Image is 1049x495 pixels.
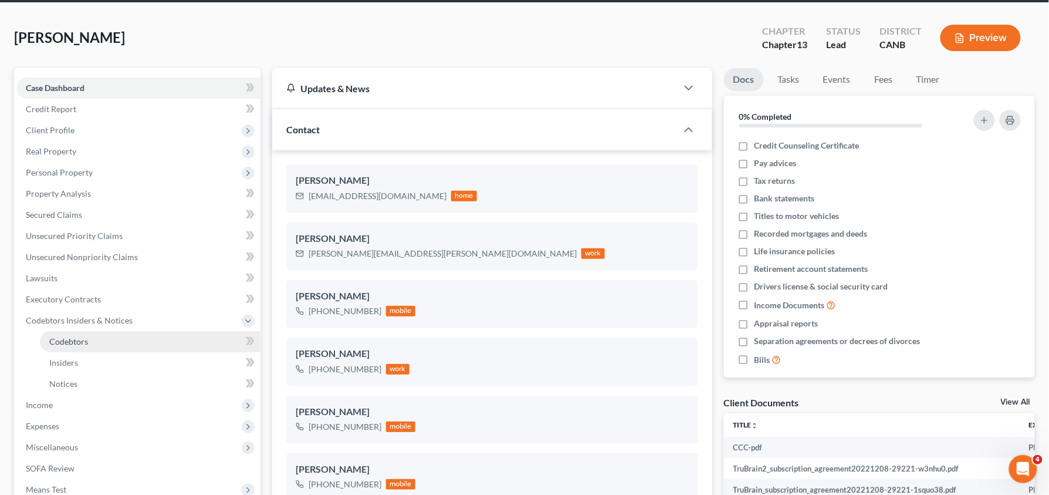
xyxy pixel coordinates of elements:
[309,479,381,490] div: [PHONE_NUMBER]
[1033,455,1043,464] span: 4
[26,273,57,283] span: Lawsuits
[739,112,792,122] strong: 0% Completed
[754,263,868,275] span: Retirement account statements
[286,124,320,135] span: Contact
[879,25,922,38] div: District
[296,347,689,361] div: [PERSON_NAME]
[752,422,759,429] i: unfold_more
[26,252,138,262] span: Unsecured Nonpriority Claims
[40,352,260,373] a: Insiders
[16,247,260,268] a: Unsecured Nonpriority Claims
[296,289,689,304] div: [PERSON_NAME]
[907,68,949,91] a: Timer
[724,437,1020,458] td: CCC-pdf
[797,39,807,50] span: 13
[26,104,76,114] span: Credit Report
[26,146,76,156] span: Real Property
[754,210,840,222] span: Titles to motor vehicles
[754,140,859,151] span: Credit Counseling Certificate
[16,78,260,99] a: Case Dashboard
[14,29,125,46] span: [PERSON_NAME]
[1001,398,1030,406] a: View All
[879,38,922,52] div: CANB
[49,358,78,368] span: Insiders
[940,25,1021,51] button: Preview
[26,167,93,177] span: Personal Property
[286,82,663,95] div: Updates & News
[26,125,75,135] span: Client Profile
[26,83,84,93] span: Case Dashboard
[16,458,260,479] a: SOFA Review
[754,318,818,329] span: Appraisal reports
[826,38,861,52] div: Lead
[26,484,66,494] span: Means Test
[865,68,902,91] a: Fees
[16,183,260,204] a: Property Analysis
[733,420,759,429] a: Titleunfold_more
[826,25,861,38] div: Status
[754,281,888,292] span: Drivers license & social security card
[26,421,59,431] span: Expenses
[754,175,796,187] span: Tax returns
[309,363,381,375] div: [PHONE_NUMBER]
[724,68,764,91] a: Docs
[754,299,825,311] span: Income Documents
[296,232,689,246] div: [PERSON_NAME]
[724,396,799,409] div: Client Documents
[26,442,78,452] span: Miscellaneous
[26,400,53,410] span: Income
[296,405,689,419] div: [PERSON_NAME]
[309,421,381,433] div: [PHONE_NUMBER]
[386,479,415,490] div: mobile
[1009,455,1037,483] iframe: Intercom live chat
[26,294,101,304] span: Executory Contracts
[581,248,605,259] div: work
[26,210,82,220] span: Secured Claims
[724,458,1020,479] td: TruBrain2_subscription_agreement20221208-29221-w3nhu0.pdf
[16,268,260,289] a: Lawsuits
[296,463,689,477] div: [PERSON_NAME]
[386,364,410,375] div: work
[309,305,381,317] div: [PHONE_NUMBER]
[762,38,807,52] div: Chapter
[16,289,260,310] a: Executory Contracts
[754,193,815,204] span: Bank statements
[49,336,88,346] span: Codebtors
[762,25,807,38] div: Chapter
[309,190,446,202] div: [EMAIL_ADDRESS][DOMAIN_NAME]
[26,315,133,325] span: Codebtors Insiders & Notices
[754,354,770,366] span: Bills
[26,463,75,473] span: SOFA Review
[40,373,260,395] a: Notices
[754,157,797,169] span: Pay advices
[754,335,921,347] span: Separation agreements or decrees of divorces
[16,99,260,120] a: Credit Report
[16,225,260,247] a: Unsecured Priority Claims
[754,245,835,257] span: Life insurance policies
[26,188,91,198] span: Property Analysis
[754,228,868,240] span: Recorded mortgages and deeds
[16,204,260,225] a: Secured Claims
[26,231,123,241] span: Unsecured Priority Claims
[49,379,77,389] span: Notices
[769,68,809,91] a: Tasks
[386,306,415,316] div: mobile
[451,191,477,201] div: home
[40,331,260,352] a: Codebtors
[309,248,577,260] div: [PERSON_NAME][EMAIL_ADDRESS][PERSON_NAME][DOMAIN_NAME]
[296,174,689,188] div: [PERSON_NAME]
[386,422,415,432] div: mobile
[814,68,860,91] a: Events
